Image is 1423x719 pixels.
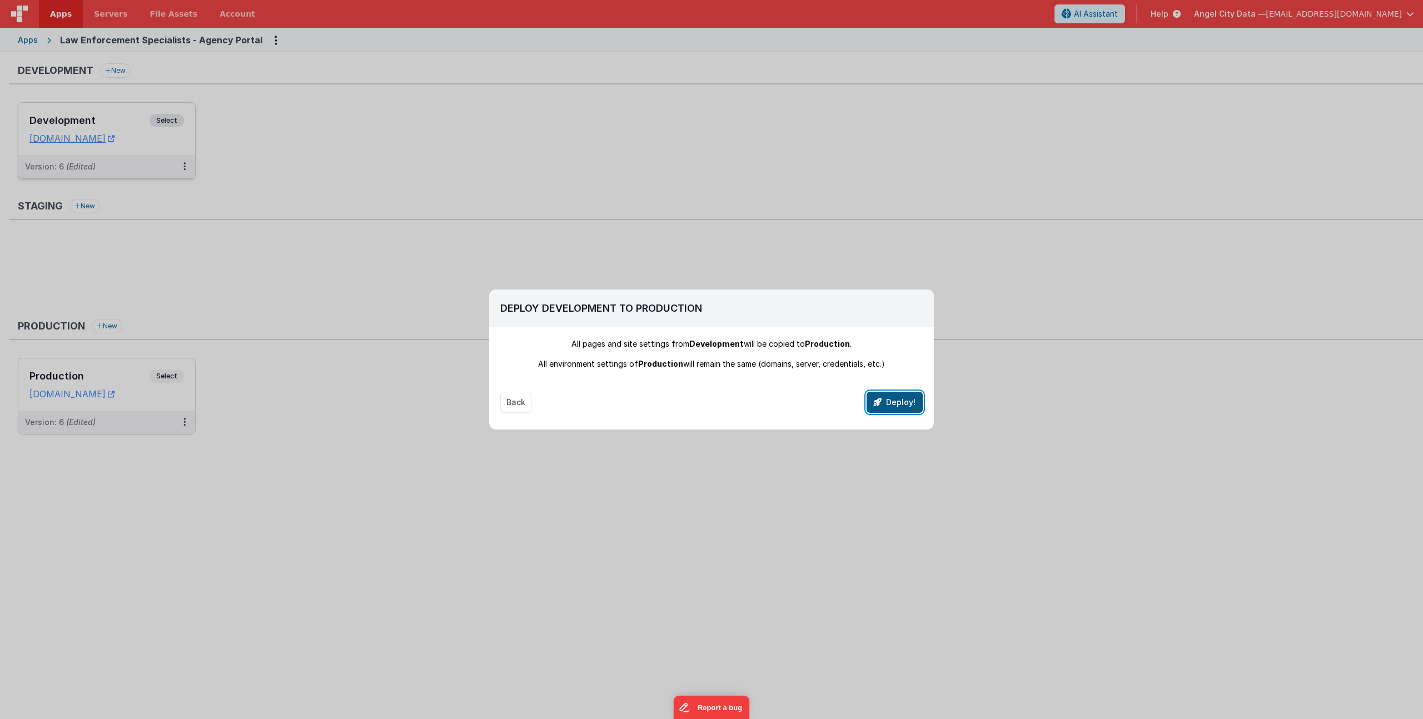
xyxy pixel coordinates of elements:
[689,339,744,348] span: Development
[500,358,923,370] div: All environment settings of will remain the same (domains, server, credentials, etc.)
[500,338,923,349] div: All pages and site settings from will be copied to .
[867,392,923,413] button: Deploy!
[500,301,923,316] h2: Deploy Development To Production
[805,339,850,348] span: Production
[674,696,750,719] iframe: Marker.io feedback button
[500,392,531,413] button: Back
[638,359,683,368] span: Production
